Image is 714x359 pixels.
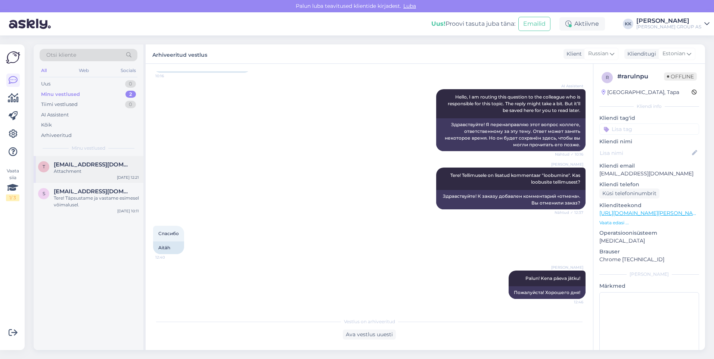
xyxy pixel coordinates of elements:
p: Operatsioonisüsteem [599,229,699,237]
span: toiks.devil@mail.ee [54,161,131,168]
span: Tere! Tellimusele on lisatud kommentaar "loobumine". Kas loobusite tellimusest? [450,172,581,185]
div: Socials [119,66,137,75]
div: [DATE] 10:11 [117,208,139,214]
p: Vaata edasi ... [599,219,699,226]
div: Proovi tasuta juba täna: [431,19,515,28]
div: Klient [564,50,582,58]
span: Otsi kliente [46,51,76,59]
div: Aitäh [153,241,184,254]
div: Здравствуйте! К заказу добавлен комментарий «отмена». Вы отменили заказ? [436,190,586,209]
p: Kliendi telefon [599,181,699,188]
span: t [43,164,45,169]
span: Nähtud ✓ 12:37 [555,210,583,215]
div: Web [77,66,90,75]
p: Brauser [599,248,699,256]
span: Спасибо [158,231,179,236]
b: Uus! [431,20,446,27]
div: 0 [125,80,136,88]
div: 2 [125,91,136,98]
a: [PERSON_NAME][PERSON_NAME] GROUP AS [636,18,710,30]
p: Märkmed [599,282,699,290]
label: Arhiveeritud vestlus [152,49,207,59]
div: AI Assistent [41,111,69,119]
div: [PERSON_NAME] GROUP AS [636,24,701,30]
span: Luba [401,3,418,9]
div: Vaata siia [6,168,19,201]
span: Estonian [662,50,685,58]
div: Kõik [41,121,52,129]
p: [MEDICAL_DATA] [599,237,699,245]
button: Emailid [518,17,550,31]
span: [PERSON_NAME] [551,265,583,270]
div: Ava vestlus uuesti [343,330,396,340]
span: s [43,191,45,196]
span: 12:40 [155,255,183,260]
span: Palun! Kena päeva jätku! [525,275,580,281]
div: Tere! Täpsustame ja vastame esimesel võimalusel. [54,195,139,208]
div: Minu vestlused [41,91,80,98]
span: samuelturmann@hotmail.com [54,188,131,195]
img: Askly Logo [6,50,20,65]
div: Пожалуйста! Хорошего дня! [509,286,586,299]
p: Klienditeekond [599,202,699,209]
span: 10:16 [155,73,183,79]
div: Kliendi info [599,103,699,110]
span: Minu vestlused [72,145,105,152]
div: [PERSON_NAME] [636,18,701,24]
div: Uus [41,80,50,88]
div: 1 / 3 [6,194,19,201]
p: Kliendi email [599,162,699,170]
p: Kliendi tag'id [599,114,699,122]
span: [PERSON_NAME] [551,162,583,167]
span: 12:46 [555,299,583,305]
div: Attachment [54,168,139,175]
span: AI Assistent [555,83,583,89]
span: Vestlus on arhiveeritud [344,318,395,325]
p: Chrome [TECHNICAL_ID] [599,256,699,263]
p: [EMAIL_ADDRESS][DOMAIN_NAME] [599,170,699,178]
div: Tiimi vestlused [41,101,78,108]
div: Klienditugi [624,50,656,58]
span: Russian [588,50,608,58]
span: Hello, I am routing this question to the colleague who is responsible for this topic. The reply m... [448,94,581,113]
div: Arhiveeritud [41,132,72,139]
div: [DATE] 12:21 [117,175,139,180]
input: Lisa nimi [600,149,690,157]
div: [PERSON_NAME] [599,271,699,278]
span: r [606,75,609,80]
div: 0 [125,101,136,108]
div: Здравствуйте! Я перенаправляю этот вопрос коллеге, ответственному за эту тему. Ответ может занять... [436,118,586,151]
div: Aktiivne [559,17,605,31]
div: # rarulnpu [617,72,664,81]
div: [GEOGRAPHIC_DATA], Tapa [602,88,679,96]
a: [URL][DOMAIN_NAME][PERSON_NAME] [599,210,702,216]
p: Kliendi nimi [599,138,699,146]
span: Nähtud ✓ 10:16 [555,152,583,157]
div: All [40,66,48,75]
div: KK [623,19,633,29]
input: Lisa tag [599,124,699,135]
div: Küsi telefoninumbrit [599,188,659,199]
span: Offline [664,72,697,81]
